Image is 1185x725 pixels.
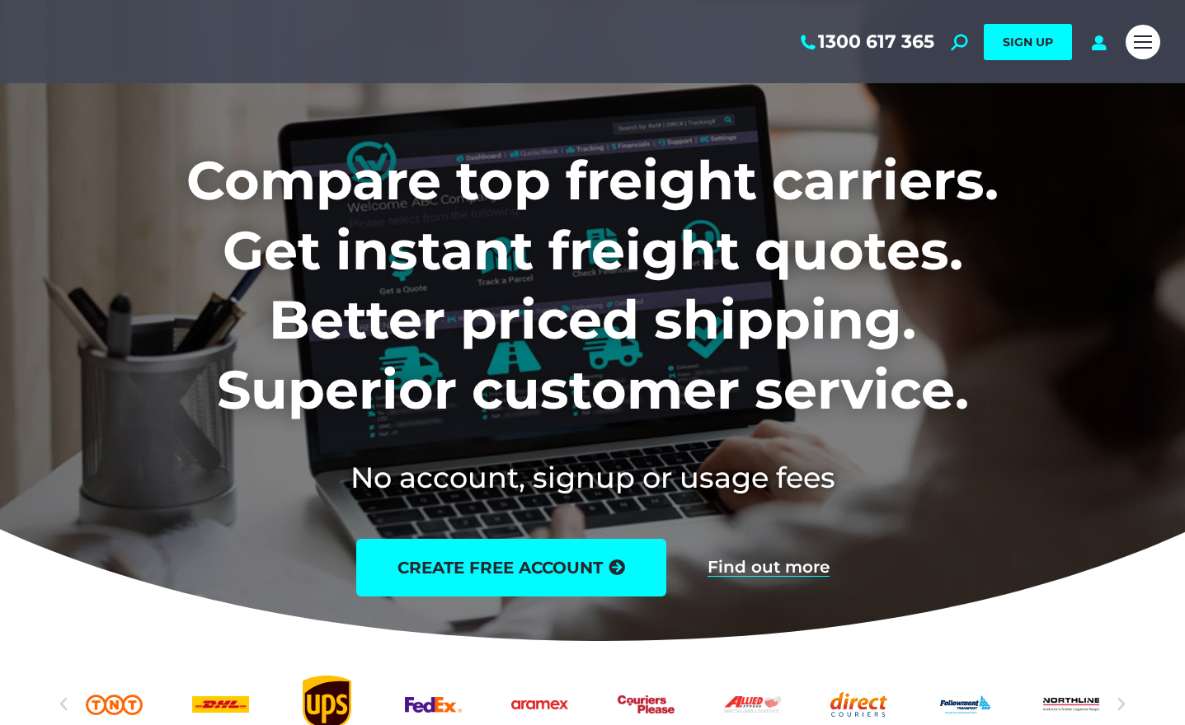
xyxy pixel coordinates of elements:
a: Find out more [708,559,830,577]
span: SIGN UP [1003,35,1053,49]
a: create free account [356,539,666,596]
h2: No account, signup or usage fees [78,457,1107,498]
a: Mobile menu icon [1126,25,1160,59]
a: SIGN UP [984,24,1072,60]
h1: Compare top freight carriers. Get instant freight quotes. Better priced shipping. Superior custom... [78,146,1107,424]
a: 1300 617 365 [797,31,934,53]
